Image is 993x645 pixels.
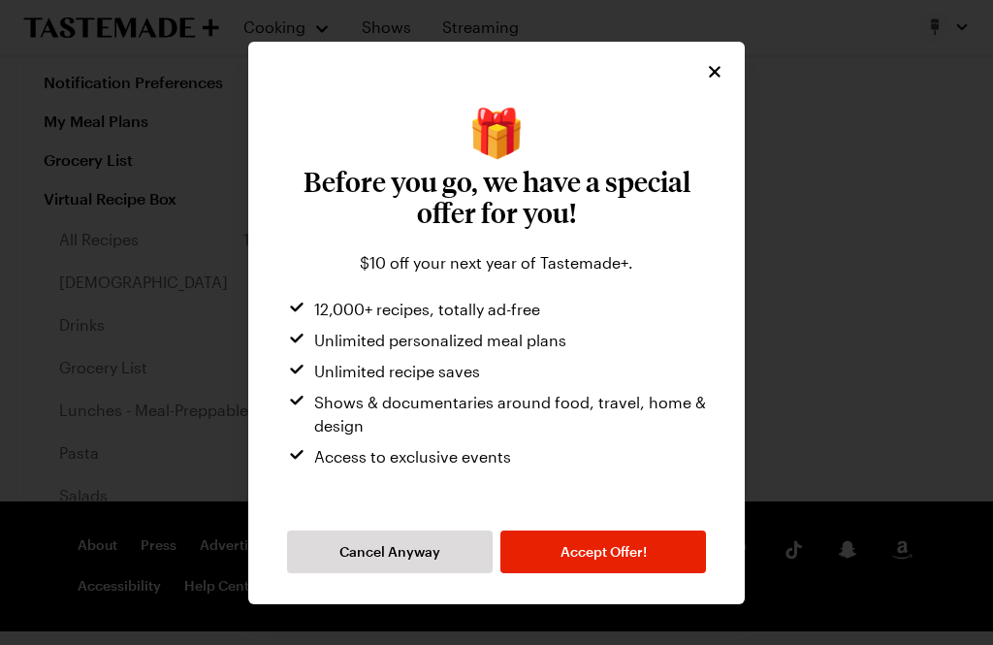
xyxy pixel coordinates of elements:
span: wrapped present emoji [467,108,526,154]
span: Unlimited recipe saves [314,360,480,383]
span: Cancel Anyway [339,542,440,562]
span: Accept Offer! [561,542,647,562]
span: Unlimited personalized meal plans [314,329,566,352]
button: Accept Offer! [500,531,706,573]
span: Access to exclusive events [314,445,511,468]
button: Close [704,61,725,82]
button: Cancel Anyway [287,531,493,573]
span: 12,000+ recipes, totally ad-free [314,298,540,321]
h3: Before you go, we have a special offer for you! [287,166,706,228]
div: $10 off your next year of Tastemade+. [287,251,706,274]
span: Shows & documentaries around food, travel, home & design [314,391,706,437]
